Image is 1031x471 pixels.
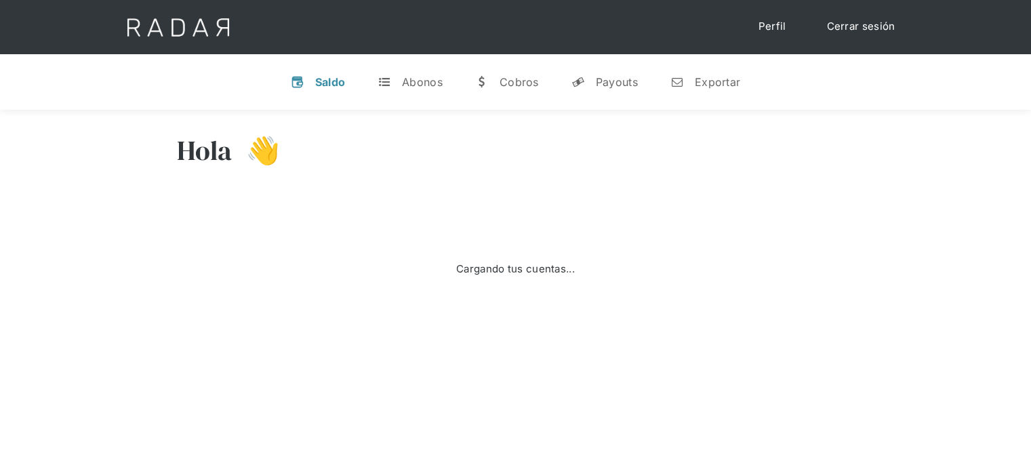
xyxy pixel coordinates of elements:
div: Cobros [500,75,539,89]
div: Abonos [402,75,443,89]
div: Exportar [695,75,740,89]
h3: 👋 [233,134,280,167]
div: w [475,75,489,89]
div: Cargando tus cuentas... [456,262,575,277]
div: n [670,75,684,89]
div: Saldo [315,75,346,89]
h3: Hola [177,134,233,167]
div: y [571,75,585,89]
div: v [291,75,304,89]
a: Perfil [745,14,800,40]
div: t [378,75,391,89]
a: Cerrar sesión [813,14,909,40]
div: Payouts [596,75,638,89]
